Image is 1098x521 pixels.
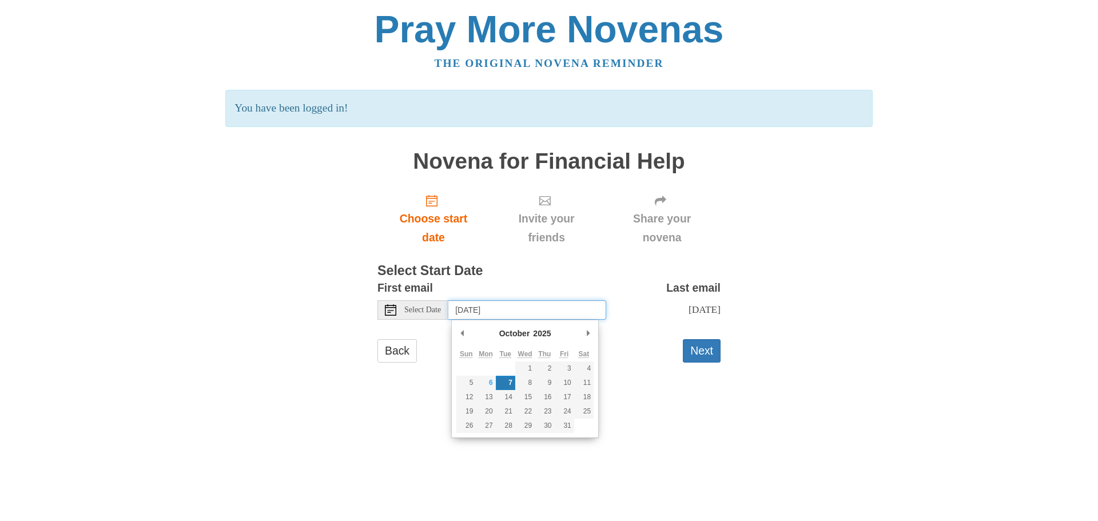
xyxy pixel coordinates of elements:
button: 11 [574,376,594,390]
abbr: Thursday [538,350,551,358]
h3: Select Start Date [377,264,721,279]
button: 31 [555,419,574,433]
button: 13 [476,390,495,404]
button: 24 [555,404,574,419]
label: Last email [666,279,721,297]
a: The original novena reminder [435,57,664,69]
button: 17 [555,390,574,404]
label: First email [377,279,433,297]
button: 3 [555,361,574,376]
a: Choose start date [377,185,490,253]
div: Click "Next" to confirm your start date first. [490,185,603,253]
span: Share your novena [615,209,709,247]
span: Invite your friends [501,209,592,247]
button: 27 [476,419,495,433]
span: Select Date [404,306,441,314]
button: 4 [574,361,594,376]
button: 29 [515,419,535,433]
button: 15 [515,390,535,404]
abbr: Wednesday [518,350,532,358]
button: 16 [535,390,554,404]
a: Back [377,339,417,363]
button: 8 [515,376,535,390]
button: 5 [456,376,476,390]
abbr: Monday [479,350,493,358]
div: Click "Next" to confirm your start date first. [603,185,721,253]
abbr: Tuesday [500,350,511,358]
button: 6 [476,376,495,390]
abbr: Friday [560,350,568,358]
button: 21 [496,404,515,419]
abbr: Saturday [579,350,590,358]
button: 9 [535,376,554,390]
button: 25 [574,404,594,419]
input: Use the arrow keys to pick a date [448,300,606,320]
a: Pray More Novenas [375,8,724,50]
button: 26 [456,419,476,433]
button: 1 [515,361,535,376]
button: 14 [496,390,515,404]
button: 7 [496,376,515,390]
button: 12 [456,390,476,404]
button: Next Month [582,325,594,342]
abbr: Sunday [460,350,473,358]
button: 28 [496,419,515,433]
button: 23 [535,404,554,419]
button: 2 [535,361,554,376]
button: Previous Month [456,325,468,342]
div: 2025 [531,325,552,342]
div: October [498,325,532,342]
button: 20 [476,404,495,419]
button: 30 [535,419,554,433]
p: You have been logged in! [225,90,872,127]
button: 19 [456,404,476,419]
button: 10 [555,376,574,390]
span: [DATE] [689,304,721,315]
h1: Novena for Financial Help [377,149,721,174]
button: 22 [515,404,535,419]
button: 18 [574,390,594,404]
button: Next [683,339,721,363]
span: Choose start date [389,209,478,247]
